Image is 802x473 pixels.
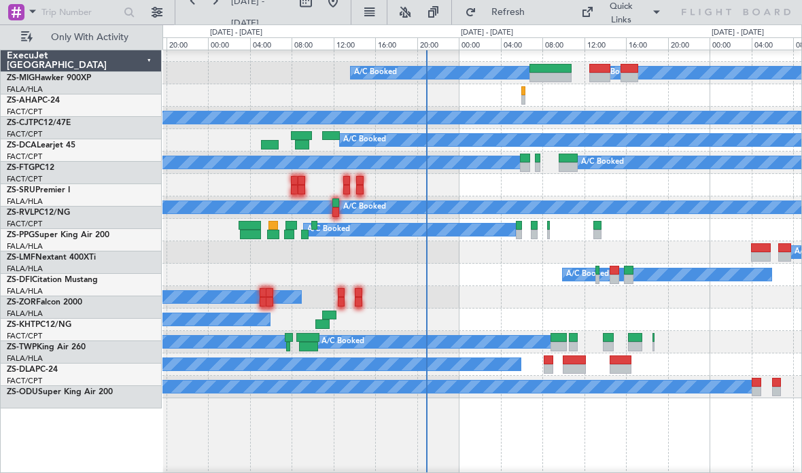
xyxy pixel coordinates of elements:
[7,276,98,284] a: ZS-DFICitation Mustang
[7,141,37,150] span: ZS-DCA
[167,37,209,50] div: 20:00
[7,219,42,229] a: FACT/CPT
[461,27,513,39] div: [DATE] - [DATE]
[7,174,42,184] a: FACT/CPT
[7,321,35,329] span: ZS-KHT
[7,196,43,207] a: FALA/HLA
[35,33,143,42] span: Only With Activity
[7,186,70,194] a: ZS-SRUPremier I
[7,253,35,262] span: ZS-LMF
[7,119,33,127] span: ZS-CJT
[7,321,71,329] a: ZS-KHTPC12/NG
[7,164,54,172] a: ZS-FTGPC12
[7,107,42,117] a: FACT/CPT
[7,209,70,217] a: ZS-RVLPC12/NG
[41,2,120,22] input: Trip Number
[7,343,86,351] a: ZS-TWPKing Air 260
[566,264,609,285] div: A/C Booked
[542,37,585,50] div: 08:00
[7,97,60,105] a: ZS-AHAPC-24
[7,152,42,162] a: FACT/CPT
[585,37,627,50] div: 12:00
[7,264,43,274] a: FALA/HLA
[292,37,334,50] div: 08:00
[7,119,71,127] a: ZS-CJTPC12/47E
[7,74,35,82] span: ZS-MIG
[712,27,764,39] div: [DATE] - [DATE]
[7,298,36,306] span: ZS-ZOR
[7,74,91,82] a: ZS-MIGHawker 900XP
[7,141,75,150] a: ZS-DCALearjet 45
[7,388,38,396] span: ZS-ODU
[321,332,364,352] div: A/C Booked
[668,37,710,50] div: 20:00
[343,130,386,150] div: A/C Booked
[7,343,37,351] span: ZS-TWP
[334,37,376,50] div: 12:00
[501,37,543,50] div: 04:00
[7,231,35,239] span: ZS-PPG
[7,186,35,194] span: ZS-SRU
[752,37,794,50] div: 04:00
[7,276,32,284] span: ZS-DFI
[417,37,459,50] div: 20:00
[7,366,35,374] span: ZS-DLA
[710,37,752,50] div: 00:00
[574,1,668,23] button: Quick Links
[7,388,113,396] a: ZS-ODUSuper King Air 200
[459,37,501,50] div: 00:00
[7,286,43,296] a: FALA/HLA
[595,63,638,83] div: A/C Booked
[354,63,397,83] div: A/C Booked
[479,7,536,17] span: Refresh
[581,152,624,173] div: A/C Booked
[7,97,37,105] span: ZS-AHA
[626,37,668,50] div: 16:00
[7,331,42,341] a: FACT/CPT
[7,309,43,319] a: FALA/HLA
[7,209,34,217] span: ZS-RVL
[15,27,147,48] button: Only With Activity
[459,1,540,23] button: Refresh
[7,298,82,306] a: ZS-ZORFalcon 2000
[7,241,43,251] a: FALA/HLA
[7,84,43,94] a: FALA/HLA
[250,37,292,50] div: 04:00
[210,27,262,39] div: [DATE] - [DATE]
[7,376,42,386] a: FACT/CPT
[7,353,43,364] a: FALA/HLA
[7,366,58,374] a: ZS-DLAPC-24
[7,253,96,262] a: ZS-LMFNextant 400XTi
[7,129,42,139] a: FACT/CPT
[307,220,350,240] div: A/C Booked
[7,231,109,239] a: ZS-PPGSuper King Air 200
[343,197,386,217] div: A/C Booked
[7,164,35,172] span: ZS-FTG
[375,37,417,50] div: 16:00
[208,37,250,50] div: 00:00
